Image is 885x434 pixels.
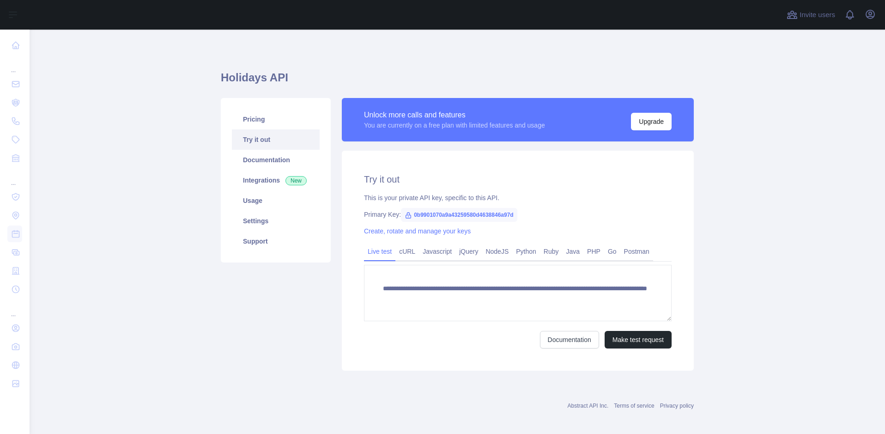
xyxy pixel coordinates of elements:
div: ... [7,55,22,74]
a: Go [604,244,620,259]
a: Support [232,231,320,251]
h1: Holidays API [221,70,694,92]
div: This is your private API key, specific to this API. [364,193,672,202]
a: Settings [232,211,320,231]
a: Python [512,244,540,259]
a: Postman [620,244,653,259]
div: Unlock more calls and features [364,110,545,121]
a: Usage [232,190,320,211]
a: Live test [364,244,395,259]
a: Documentation [540,331,599,348]
a: Ruby [540,244,563,259]
a: Javascript [419,244,455,259]
a: NodeJS [482,244,512,259]
a: Integrations New [232,170,320,190]
a: Privacy policy [660,403,694,409]
a: Try it out [232,129,320,150]
h2: Try it out [364,173,672,186]
span: New [285,176,307,185]
button: Make test request [605,331,672,348]
a: Terms of service [614,403,654,409]
a: PHP [583,244,604,259]
button: Upgrade [631,113,672,130]
div: ... [7,168,22,187]
button: Invite users [785,7,837,22]
a: Pricing [232,109,320,129]
a: Create, rotate and manage your keys [364,227,471,235]
span: Invite users [800,10,835,20]
a: Documentation [232,150,320,170]
div: Primary Key: [364,210,672,219]
span: 0b9901070a9a43259580d4638846a97d [401,208,517,222]
a: Abstract API Inc. [568,403,609,409]
div: You are currently on a free plan with limited features and usage [364,121,545,130]
a: Java [563,244,584,259]
a: cURL [395,244,419,259]
a: jQuery [455,244,482,259]
div: ... [7,300,22,318]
